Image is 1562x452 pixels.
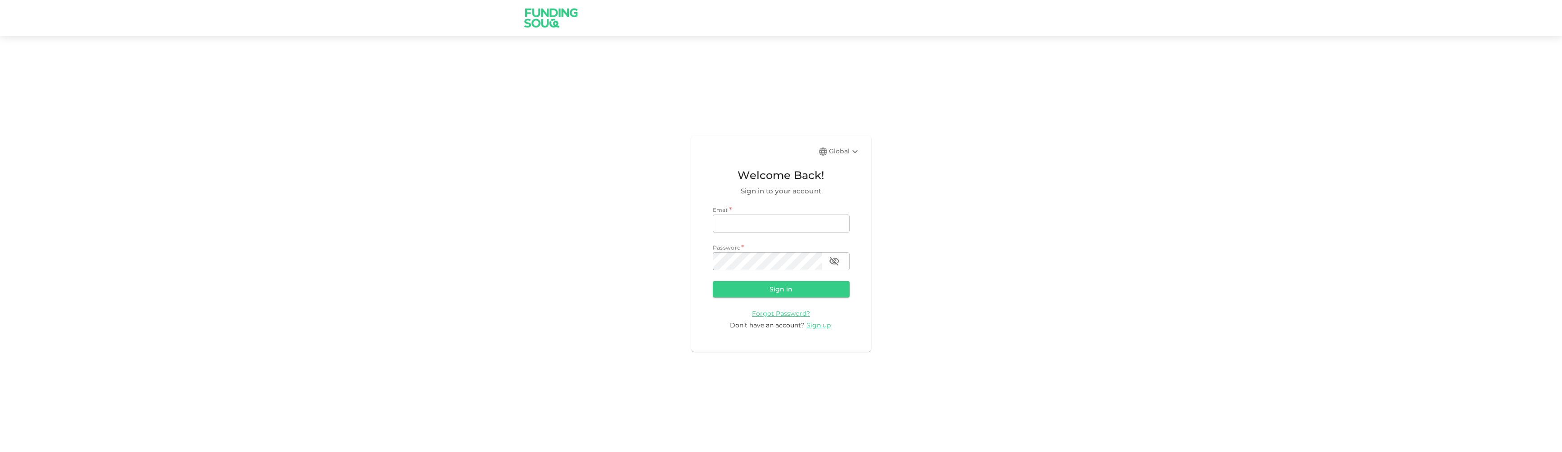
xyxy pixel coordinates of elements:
[713,281,850,297] button: Sign in
[752,309,810,318] a: Forgot Password?
[713,186,850,197] span: Sign in to your account
[829,146,860,157] div: Global
[713,252,822,270] input: password
[713,206,729,213] span: Email
[806,321,831,329] span: Sign up
[730,321,805,329] span: Don’t have an account?
[713,167,850,184] span: Welcome Back!
[752,309,810,318] span: Forgot Password?
[713,244,741,251] span: Password
[713,215,850,233] input: email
